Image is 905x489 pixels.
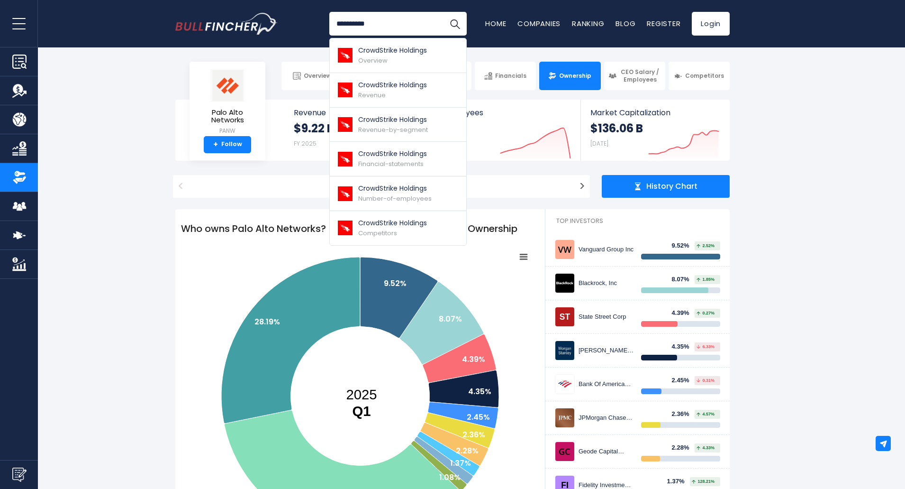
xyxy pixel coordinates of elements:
p: CrowdStrike Holdings [358,80,427,90]
span: 4.57% [697,412,715,416]
small: PANW [197,127,258,135]
span: 128.21% [692,480,715,484]
a: Home [485,18,506,28]
span: Financials [495,72,526,80]
p: CrowdStrike Holdings [358,149,427,159]
span: Palo Alto Networks [197,109,258,124]
h2: Top Investors [545,209,730,233]
a: Login [692,12,730,36]
a: CrowdStrike Holdings Revenue-by-segment [330,108,466,142]
text: 4.39% [462,354,485,365]
a: Ownership [539,62,600,90]
div: Bank Of America Corp /de [579,380,634,388]
div: Vanguard Group Inc [579,246,634,254]
div: State Street Corp [579,313,634,321]
a: CrowdStrike Holdings Revenue [330,73,466,108]
small: FY 2025 [294,139,317,148]
img: Ownership [12,170,27,185]
a: Register [647,18,680,28]
span: Overview [304,72,331,80]
span: History Chart [646,182,697,192]
a: Revenue $9.22 B FY 2025 [284,100,433,161]
button: < [173,175,189,198]
strong: + [213,140,218,149]
strong: $9.22 B [294,121,334,136]
span: Market Capitalization [590,108,719,117]
span: Ownership [559,72,591,80]
p: CrowdStrike Holdings [358,184,432,194]
span: Revenue [358,91,386,100]
small: [DATE] [590,139,608,148]
span: 2.52% [697,244,715,248]
div: Blackrock, Inc [579,279,634,287]
span: Revenue-by-segment [358,125,428,134]
a: Financials [475,62,536,90]
text: 2.36% [462,429,485,440]
a: Companies [517,18,561,28]
p: CrowdStrike Holdings [358,218,427,228]
div: Geode Capital Management, LLC [579,448,634,456]
a: +Follow [204,136,251,153]
span: Employees [442,108,570,117]
text: 4.35% [468,386,491,397]
span: Financial-statements [358,159,424,168]
a: CrowdStrike Holdings Number-of-employees [330,176,466,211]
div: 2.45% [672,377,695,385]
text: 2.45% [467,412,490,423]
text: 2.28% [456,445,479,456]
a: Ranking [572,18,604,28]
text: 1.37% [450,458,471,469]
a: CrowdStrike Holdings Overview [330,38,466,73]
a: CrowdStrike Holdings Competitors [330,211,466,245]
text: 8.07% [439,314,462,324]
a: Palo Alto Networks PANW [197,69,258,136]
h1: Who owns Palo Alto Networks? - Palo Alto Networks (PANW) Ownership [175,216,545,241]
div: JPMorgan Chase & CO [579,414,634,422]
span: 6.33% [697,345,715,349]
a: Overview [281,62,343,90]
div: [PERSON_NAME] [PERSON_NAME] [579,347,634,355]
a: CrowdStrike Holdings Financial-statements [330,142,466,176]
div: 2.36% [672,410,695,418]
span: CEO Salary / Employees [619,68,661,83]
span: Competitors [358,229,397,238]
a: Employees 0 FY 2025 [433,100,580,161]
span: 0.31% [697,378,715,383]
div: 4.39% [672,309,695,317]
text: 28.19% [254,316,280,327]
a: Blog [615,18,635,28]
tspan: Q1 [352,403,371,419]
span: Competitors [685,72,724,80]
button: Search [443,12,467,36]
button: > [574,175,590,198]
text: 9.52% [384,278,407,289]
a: Competitors [669,62,730,90]
text: 2025 [346,387,377,419]
a: CEO Salary / Employees [604,62,665,90]
div: 1.37% [667,478,690,486]
div: 9.52% [672,242,695,250]
a: Market Capitalization $136.06 B [DATE] [581,100,729,161]
span: 0.27% [697,311,715,315]
span: Number-of-employees [358,194,432,203]
span: Revenue [294,108,423,117]
p: CrowdStrike Holdings [358,115,428,125]
text: 1.08% [439,472,461,483]
div: 8.07% [672,276,695,284]
div: 4.35% [672,343,695,351]
span: 4.33% [697,446,715,450]
img: history chart [634,183,642,190]
div: 2.28% [672,444,695,452]
img: Bullfincher logo [175,13,278,35]
p: CrowdStrike Holdings [358,46,427,55]
span: 1.85% [697,277,715,282]
a: Go to homepage [175,13,277,35]
span: Overview [358,56,388,65]
strong: $136.06 B [590,121,643,136]
span: 2025 Q1 [193,175,570,198]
